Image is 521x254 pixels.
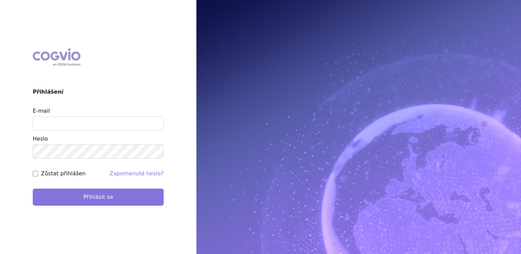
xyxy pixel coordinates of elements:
[33,48,80,66] div: COGVIO
[109,170,164,177] a: Zapomenuté heslo?
[41,170,86,178] label: Zůstat přihlášen
[33,108,50,114] label: E-mail
[33,189,164,206] button: Přihlásit se
[33,136,48,142] label: Heslo
[33,88,164,96] h2: Přihlášení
